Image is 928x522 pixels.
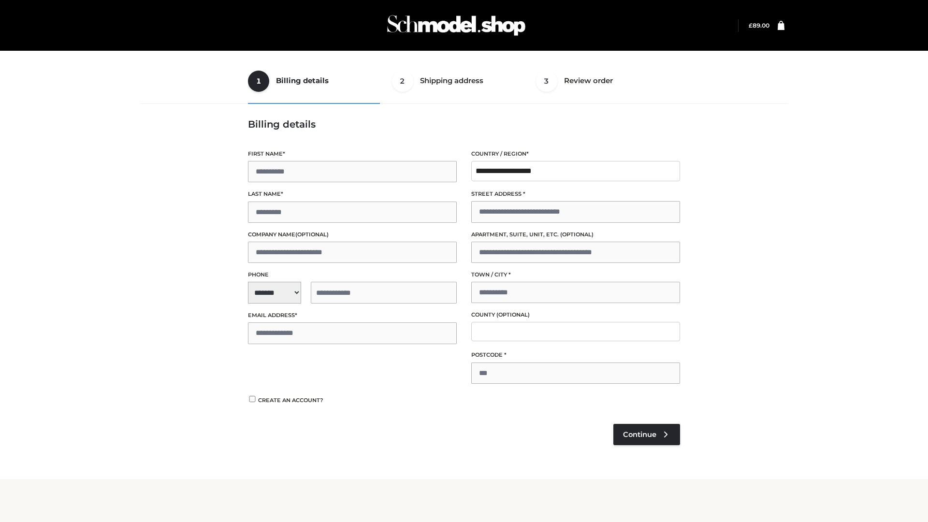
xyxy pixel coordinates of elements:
[248,396,257,402] input: Create an account?
[560,231,594,238] span: (optional)
[749,22,753,29] span: £
[248,149,457,159] label: First name
[258,397,323,404] span: Create an account?
[749,22,769,29] a: £89.00
[749,22,769,29] bdi: 89.00
[248,189,457,199] label: Last name
[471,189,680,199] label: Street address
[384,6,529,44] img: Schmodel Admin 964
[471,350,680,360] label: Postcode
[248,118,680,130] h3: Billing details
[295,231,329,238] span: (optional)
[471,230,680,239] label: Apartment, suite, unit, etc.
[471,149,680,159] label: Country / Region
[471,270,680,279] label: Town / City
[471,310,680,319] label: County
[248,311,457,320] label: Email address
[623,430,656,439] span: Continue
[248,270,457,279] label: Phone
[613,424,680,445] a: Continue
[248,230,457,239] label: Company name
[496,311,530,318] span: (optional)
